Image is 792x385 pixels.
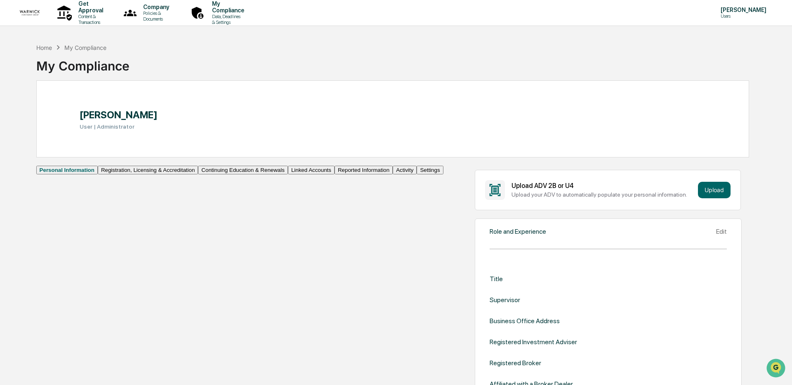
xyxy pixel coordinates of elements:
button: Personal Information [36,166,98,174]
a: Powered byPylon [58,139,100,146]
div: Start new chat [28,63,135,71]
h1: [PERSON_NAME] [80,109,158,121]
a: 🖐️Preclearance [5,101,57,115]
span: Attestations [68,104,102,112]
p: Policies & Documents [137,10,173,22]
div: Edit [716,228,727,235]
button: Activity [393,166,417,174]
span: Data Lookup [16,120,52,128]
p: My Compliance [205,0,248,14]
div: 🖐️ [8,105,15,111]
a: 🔎Data Lookup [5,116,55,131]
div: Registered Investment Adviser [490,338,577,346]
p: Users [714,13,771,19]
button: Start new chat [140,66,150,75]
div: Home [36,44,52,51]
div: Business Office Address [490,317,560,325]
p: Company [137,4,173,10]
p: How can we help? [8,17,150,31]
div: My Compliance [64,44,106,51]
button: Registration, Licensing & Accreditation [98,166,198,174]
button: Linked Accounts [288,166,335,174]
div: 🔎 [8,120,15,127]
p: [PERSON_NAME] [714,7,771,13]
button: Settings [417,166,443,174]
span: Pylon [82,140,100,146]
p: Get Approval [72,0,107,14]
iframe: Open customer support [766,358,788,380]
div: Upload your ADV to automatically populate your personal information. [511,191,695,198]
button: Reported Information [335,166,393,174]
div: Upload ADV 2B or U4 [511,182,695,190]
span: Preclearance [16,104,53,112]
div: Title [490,275,503,283]
img: logo [20,7,40,18]
div: 🗄️ [60,105,66,111]
div: Registered Broker [490,359,541,367]
div: Role and Experience [490,228,546,235]
button: Upload [698,182,731,198]
p: Content & Transactions [72,14,107,25]
h3: User | Administrator [80,123,158,130]
a: 🗄️Attestations [57,101,106,115]
img: 1746055101610-c473b297-6a78-478c-a979-82029cc54cd1 [8,63,23,78]
div: secondary tabs example [36,166,443,174]
button: Continuing Education & Renewals [198,166,288,174]
div: We're available if you need us! [28,71,104,78]
div: My Compliance [36,52,130,73]
div: Supervisor [490,296,520,304]
p: Data, Deadlines & Settings [205,14,248,25]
